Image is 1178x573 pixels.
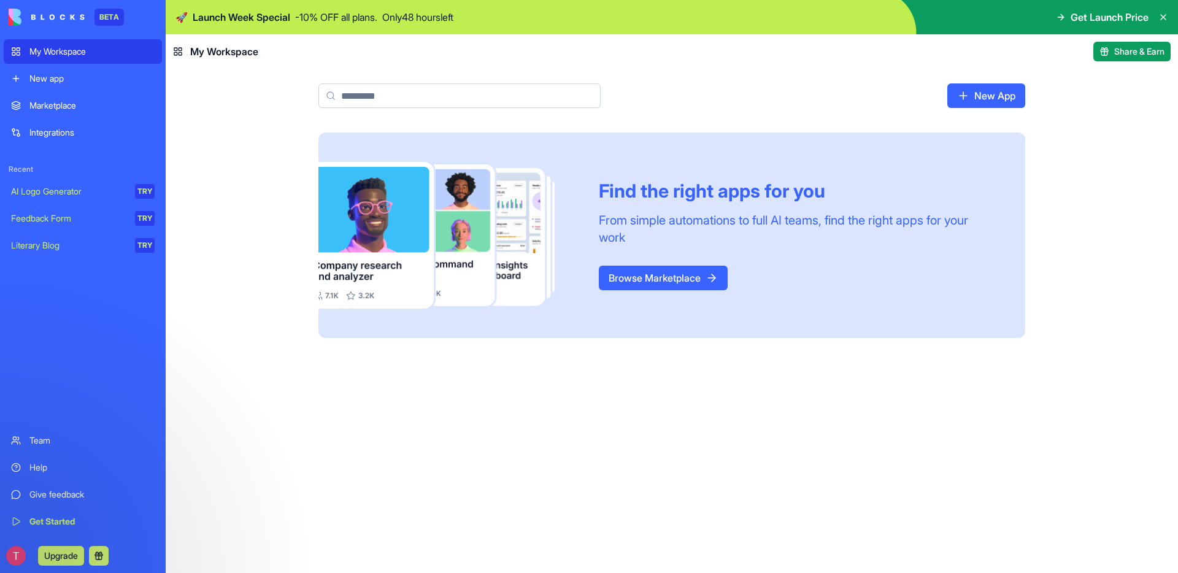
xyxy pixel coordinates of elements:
[4,179,162,204] a: AI Logo GeneratorTRY
[38,549,84,561] a: Upgrade
[295,10,377,25] p: - 10 % OFF all plans.
[94,9,124,26] div: BETA
[29,488,155,501] div: Give feedback
[9,9,85,26] img: logo
[4,206,162,231] a: Feedback FormTRY
[1093,42,1171,61] button: Share & Earn
[599,180,996,202] div: Find the right apps for you
[4,164,162,174] span: Recent
[29,461,155,474] div: Help
[4,509,162,534] a: Get Started
[175,481,420,567] iframe: Intercom notifications message
[38,546,84,566] button: Upgrade
[599,266,728,290] a: Browse Marketplace
[9,9,124,26] a: BETA
[193,10,290,25] span: Launch Week Special
[4,455,162,480] a: Help
[382,10,453,25] p: Only 48 hours left
[29,45,155,58] div: My Workspace
[135,238,155,253] div: TRY
[6,546,26,566] img: ACg8ocJfRhMnTD8BXFpmGIDQQlkjM0urQ5ty7_OevorCf_Mrgf6h1g=s96-c
[1114,45,1165,58] span: Share & Earn
[4,66,162,91] a: New app
[318,162,579,309] img: Frame_181_egmpey.png
[4,428,162,453] a: Team
[11,212,126,225] div: Feedback Form
[29,515,155,528] div: Get Started
[175,10,188,25] span: 🚀
[29,72,155,85] div: New app
[4,39,162,64] a: My Workspace
[11,185,126,198] div: AI Logo Generator
[11,239,126,252] div: Literary Blog
[29,434,155,447] div: Team
[4,93,162,118] a: Marketplace
[190,44,258,59] span: My Workspace
[135,211,155,226] div: TRY
[135,184,155,199] div: TRY
[29,126,155,139] div: Integrations
[4,482,162,507] a: Give feedback
[1071,10,1149,25] span: Get Launch Price
[29,99,155,112] div: Marketplace
[947,83,1025,108] a: New App
[4,233,162,258] a: Literary BlogTRY
[599,212,996,246] div: From simple automations to full AI teams, find the right apps for your work
[4,120,162,145] a: Integrations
